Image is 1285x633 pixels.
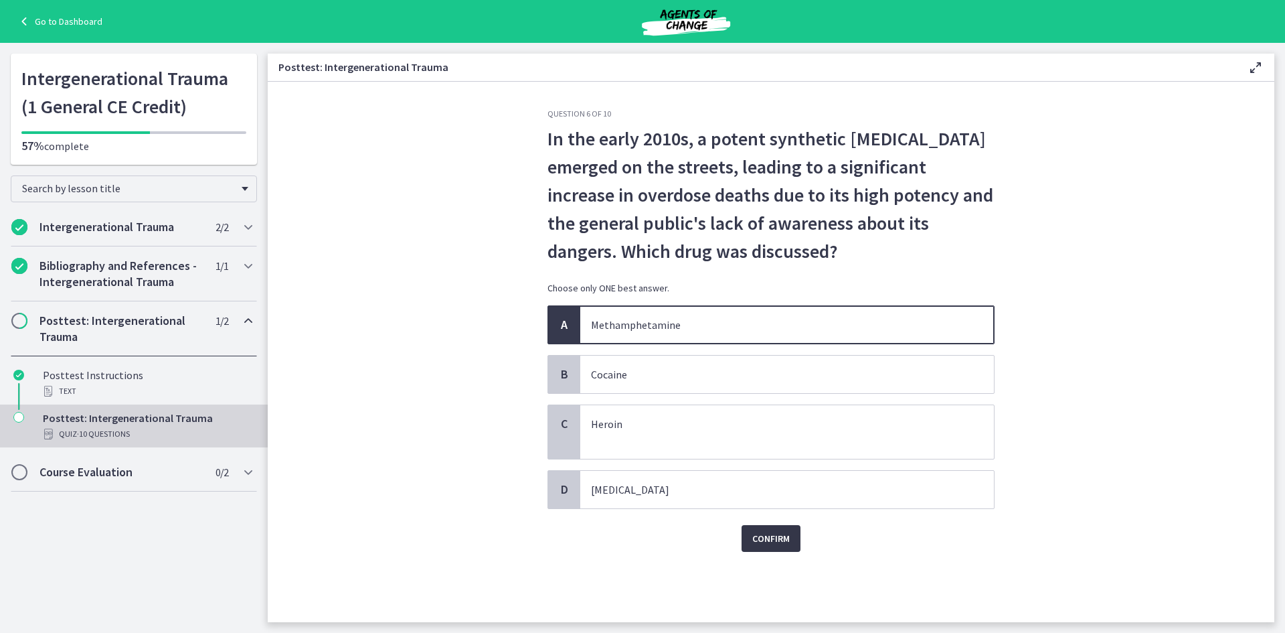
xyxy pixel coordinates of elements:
[21,138,246,154] p: complete
[547,281,995,295] p: Choose only ONE best answer.
[547,125,995,265] p: In the early 2010s, a potent synthetic [MEDICAL_DATA] emerged on the streets, leading to a signif...
[591,416,956,432] p: Heroin
[591,317,956,333] p: Methamphetamine
[77,426,130,442] span: · 10 Questions
[591,366,956,382] p: Cocaine
[752,531,790,547] span: Confirm
[742,525,800,552] button: Confirm
[556,416,572,432] span: C
[11,175,257,202] div: Search by lesson title
[13,370,24,380] i: Completed
[216,258,228,274] span: 1 / 1
[39,219,203,235] h2: Intergenerational Trauma
[556,482,572,498] span: D
[39,313,203,345] h2: Posttest: Intergenerational Trauma
[39,464,203,480] h2: Course Evaluation
[43,367,252,399] div: Posttest Instructions
[11,219,27,235] i: Completed
[43,383,252,399] div: Text
[556,366,572,382] span: B
[606,5,766,38] img: Agents of Change
[21,64,246,121] h1: Intergenerational Trauma (1 General CE Credit)
[11,258,27,274] i: Completed
[216,464,228,480] span: 0 / 2
[547,109,995,119] h3: Question 6 of 10
[216,313,228,329] span: 1 / 2
[216,219,228,235] span: 2 / 2
[21,138,44,153] span: 57%
[591,482,956,498] p: [MEDICAL_DATA]
[39,258,203,290] h2: Bibliography and References - Intergenerational Trauma
[22,182,235,195] span: Search by lesson title
[556,317,572,333] span: A
[16,13,102,29] a: Go to Dashboard
[43,426,252,442] div: Quiz
[278,59,1226,75] h3: Posttest: Intergenerational Trauma
[43,410,252,442] div: Posttest: Intergenerational Trauma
